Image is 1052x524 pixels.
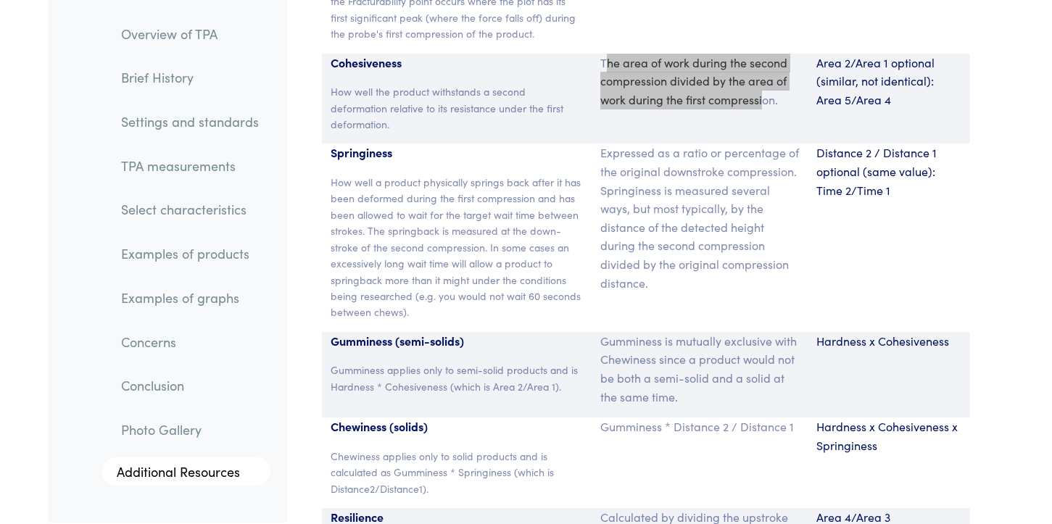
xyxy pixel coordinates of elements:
[331,332,584,351] p: Gumminess (semi-solids)
[109,281,270,315] a: Examples of graphs
[109,62,270,95] a: Brief History
[109,17,270,51] a: Overview of TPA
[331,417,584,436] p: Chewiness (solids)
[816,417,961,454] p: Hardness x Cohesiveness x Springiness
[109,325,270,359] a: Concerns
[331,54,584,72] p: Cohesiveness
[600,144,799,292] p: Expressed as a ratio or percentage of the original downstroke compression. Springiness is measure...
[331,362,584,394] p: Gumminess applies only to semi-solid products and is Hardness * Cohesiveness (which is Area 2/Are...
[816,54,961,109] p: Area 2/Area 1 optional (similar, not identical): Area 5/Area 4
[109,413,270,446] a: Photo Gallery
[600,332,799,406] p: Gumminess is mutually exclusive with Chewiness since a product would not be both a semi-solid and...
[600,54,799,109] p: The area of work during the second compression divided by the area of work during the first compr...
[600,417,799,436] p: Gumminess * Distance 2 / Distance 1
[331,174,584,320] p: How well a product physically springs back after it has been deformed during the first compressio...
[109,149,270,183] a: TPA measurements
[816,144,961,199] p: Distance 2 / Distance 1 optional (same value): Time 2/Time 1
[102,457,270,486] a: Additional Resources
[109,194,270,227] a: Select characteristics
[109,238,270,271] a: Examples of products
[331,144,584,162] p: Springiness
[109,370,270,403] a: Conclusion
[109,105,270,138] a: Settings and standards
[816,332,961,351] p: Hardness x Cohesiveness
[331,83,584,132] p: How well the product withstands a second deformation relative to its resistance under the first d...
[331,448,584,496] p: Chewiness applies only to solid products and is calculated as Gumminess * Springiness (which is D...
